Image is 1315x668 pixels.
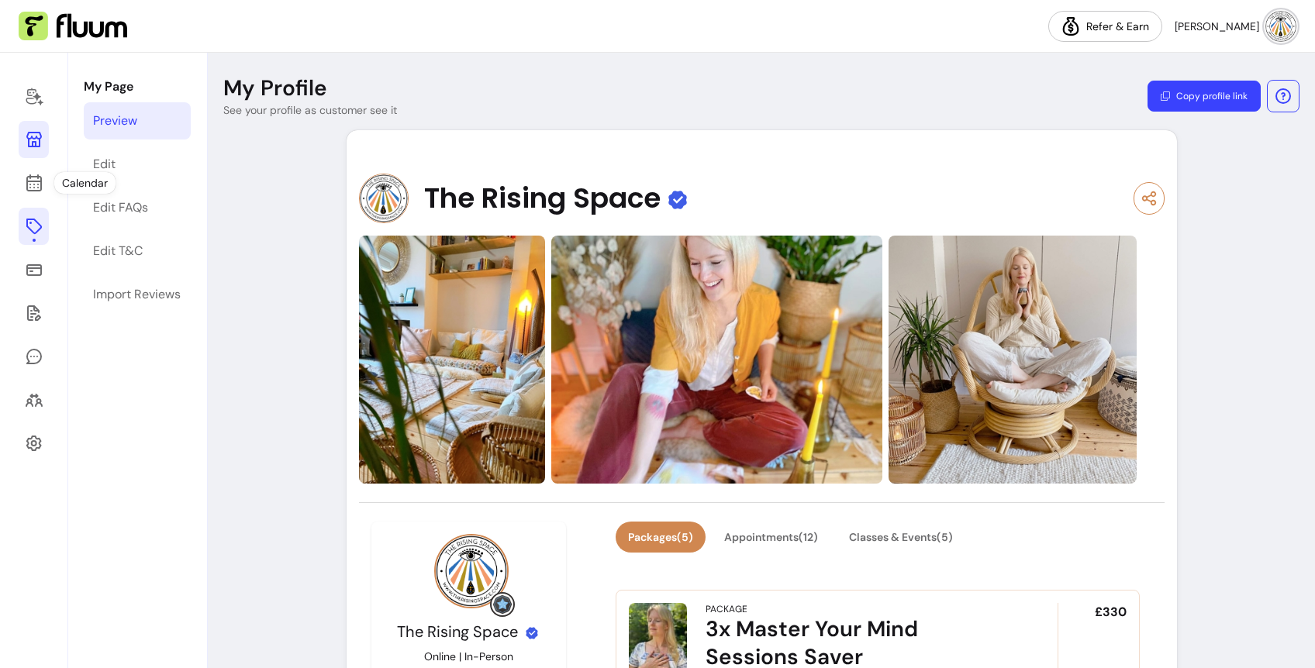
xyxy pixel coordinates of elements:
img: https://d22cr2pskkweo8.cloudfront.net/ccc85b40-85c6-4e0e-b2be-b7f63867e760 [359,236,545,484]
a: Offerings [19,208,49,245]
a: Home [19,77,49,115]
p: Online | In-Person [424,649,513,664]
img: Provider image [434,534,509,608]
a: My Messages [19,338,49,375]
div: Calendar [54,172,116,194]
div: Preview [93,112,137,130]
div: Edit [93,155,116,174]
a: Forms [19,294,49,332]
a: Import Reviews [84,276,191,313]
a: Edit [84,146,191,183]
img: avatar [1265,11,1296,42]
a: My Page [19,121,49,158]
span: The Rising Space [424,183,661,214]
img: Grow [493,595,512,614]
a: Sales [19,251,49,288]
div: Import Reviews [93,285,181,304]
a: Calendar [19,164,49,201]
a: Settings [19,425,49,462]
img: https://d22cr2pskkweo8.cloudfront.net/3fbd3d03-cede-4553-a014-7ea52aa76c00 [889,236,1137,484]
p: My Profile [223,74,327,102]
img: Provider image [359,174,409,223]
p: My Page [84,77,191,96]
div: Package [706,603,747,615]
a: Edit FAQs [84,189,191,226]
a: Preview [84,102,191,139]
img: Fluum Logo [19,12,127,41]
p: See your profile as customer see it [223,102,397,118]
div: Edit T&C [93,242,143,260]
div: Edit FAQs [93,198,148,217]
button: Classes & Events(5) [837,522,965,553]
button: Copy profile link [1148,81,1261,112]
a: Refer & Earn [1048,11,1162,42]
a: Edit T&C [84,232,191,270]
span: [PERSON_NAME] [1175,19,1259,34]
a: Clients [19,381,49,418]
button: Appointments(12) [712,522,830,553]
button: Packages(5) [616,522,706,553]
img: https://d22cr2pskkweo8.cloudfront.net/0a18d819-897e-44ee-b11d-3b14b08c1856 [551,236,882,484]
span: The Rising Space [397,622,518,642]
button: avatar[PERSON_NAME] [1175,11,1296,42]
